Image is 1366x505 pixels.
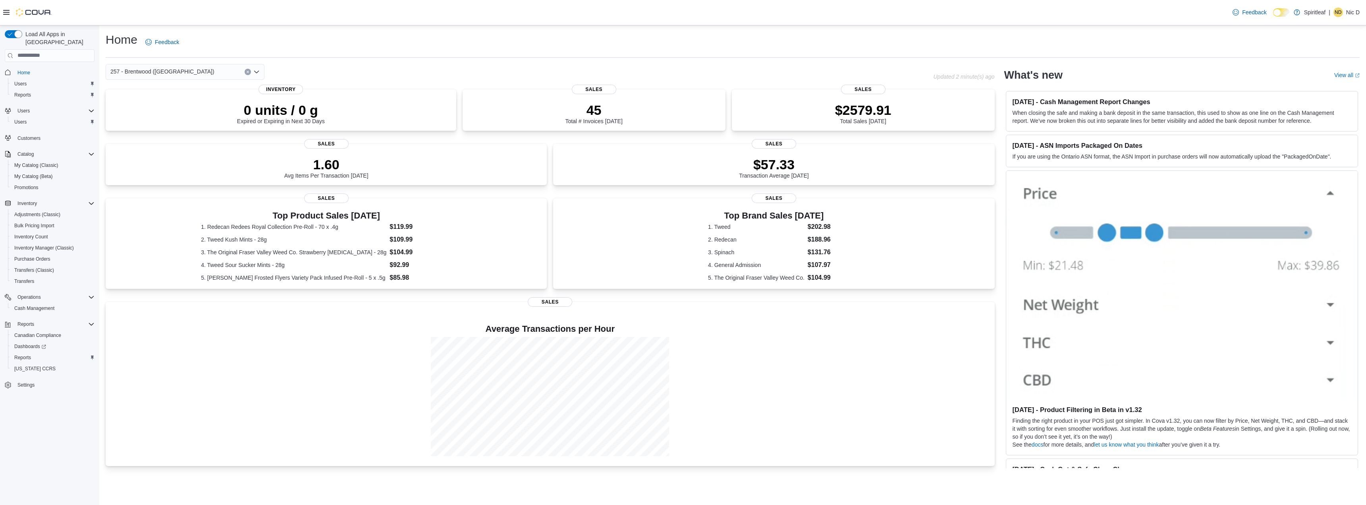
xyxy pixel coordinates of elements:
[14,292,95,302] span: Operations
[708,261,805,269] dt: 4. General Admission
[14,223,54,229] span: Bulk Pricing Import
[8,330,98,341] button: Canadian Compliance
[11,353,95,362] span: Reports
[14,380,38,390] a: Settings
[14,184,39,191] span: Promotions
[14,199,40,208] button: Inventory
[1329,8,1330,17] p: |
[1013,441,1351,449] p: See the for more details, and after you’ve given it a try.
[11,277,37,286] a: Transfers
[11,254,54,264] a: Purchase Orders
[106,32,137,48] h1: Home
[201,274,386,282] dt: 5. [PERSON_NAME] Frosted Flyers Variety Pack Infused Pre-Roll - 5 x .5g
[8,352,98,363] button: Reports
[11,90,34,100] a: Reports
[11,172,95,181] span: My Catalog (Beta)
[14,106,33,116] button: Users
[11,79,95,89] span: Users
[11,331,64,340] a: Canadian Compliance
[17,200,37,207] span: Inventory
[1242,8,1266,16] span: Feedback
[11,221,95,230] span: Bulk Pricing Import
[14,92,31,98] span: Reports
[708,236,805,244] dt: 2. Redecan
[8,276,98,287] button: Transfers
[8,89,98,101] button: Reports
[2,132,98,144] button: Customers
[14,68,33,77] a: Home
[1013,406,1351,414] h3: [DATE] - Product Filtering in Beta in v1.32
[8,265,98,276] button: Transfers (Classic)
[237,102,325,124] div: Expired or Expiring in Next 30 Days
[14,134,44,143] a: Customers
[708,274,805,282] dt: 5. The Original Fraser Valley Weed Co.
[708,223,805,231] dt: 1. Tweed
[237,102,325,118] p: 0 units / 0 g
[2,379,98,391] button: Settings
[2,292,98,303] button: Operations
[14,305,54,312] span: Cash Management
[14,319,37,329] button: Reports
[17,151,34,157] span: Catalog
[17,321,34,327] span: Reports
[1013,417,1351,441] p: Finding the right product in your POS just got simpler. In Cova v1.32, you can now filter by Pric...
[22,30,95,46] span: Load All Apps in [GEOGRAPHIC_DATA]
[14,199,95,208] span: Inventory
[14,119,27,125] span: Users
[11,183,42,192] a: Promotions
[11,79,30,89] a: Users
[835,102,891,124] div: Total Sales [DATE]
[14,211,60,218] span: Adjustments (Classic)
[11,342,49,351] a: Dashboards
[565,102,622,118] p: 45
[14,319,95,329] span: Reports
[8,160,98,171] button: My Catalog (Classic)
[14,380,95,390] span: Settings
[142,34,182,50] a: Feedback
[284,157,369,179] div: Avg Items Per Transaction [DATE]
[708,211,840,221] h3: Top Brand Sales [DATE]
[390,260,451,270] dd: $92.99
[808,260,840,270] dd: $107.97
[253,69,260,75] button: Open list of options
[11,243,77,253] a: Inventory Manager (Classic)
[201,261,386,269] dt: 4. Tweed Sour Sucker Mints - 28g
[11,353,34,362] a: Reports
[14,245,74,251] span: Inventory Manager (Classic)
[14,68,95,77] span: Home
[14,267,54,273] span: Transfers (Classic)
[201,223,386,231] dt: 1. Redecan Redees Royal Collection Pre-Roll - 70 x .4g
[739,157,809,172] p: $57.33
[11,342,95,351] span: Dashboards
[8,341,98,352] a: Dashboards
[245,69,251,75] button: Clear input
[11,210,64,219] a: Adjustments (Classic)
[1013,153,1351,161] p: If you are using the Ontario ASN format, the ASN Import in purchase orders will now automatically...
[11,232,51,242] a: Inventory Count
[304,139,349,149] span: Sales
[17,294,41,300] span: Operations
[752,139,796,149] span: Sales
[8,209,98,220] button: Adjustments (Classic)
[390,273,451,282] dd: $85.98
[11,364,59,373] a: [US_STATE] CCRS
[565,102,622,124] div: Total # Invoices [DATE]
[17,382,35,388] span: Settings
[304,193,349,203] span: Sales
[528,297,572,307] span: Sales
[1335,8,1341,17] span: ND
[8,220,98,231] button: Bulk Pricing Import
[2,149,98,160] button: Catalog
[11,277,95,286] span: Transfers
[739,157,809,179] div: Transaction Average [DATE]
[14,332,61,339] span: Canadian Compliance
[14,234,48,240] span: Inventory Count
[1333,8,1343,17] div: Nic D
[14,256,50,262] span: Purchase Orders
[14,173,53,180] span: My Catalog (Beta)
[2,105,98,116] button: Users
[933,74,994,80] p: Updated 2 minute(s) ago
[8,363,98,374] button: [US_STATE] CCRS
[11,117,95,127] span: Users
[11,221,58,230] a: Bulk Pricing Import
